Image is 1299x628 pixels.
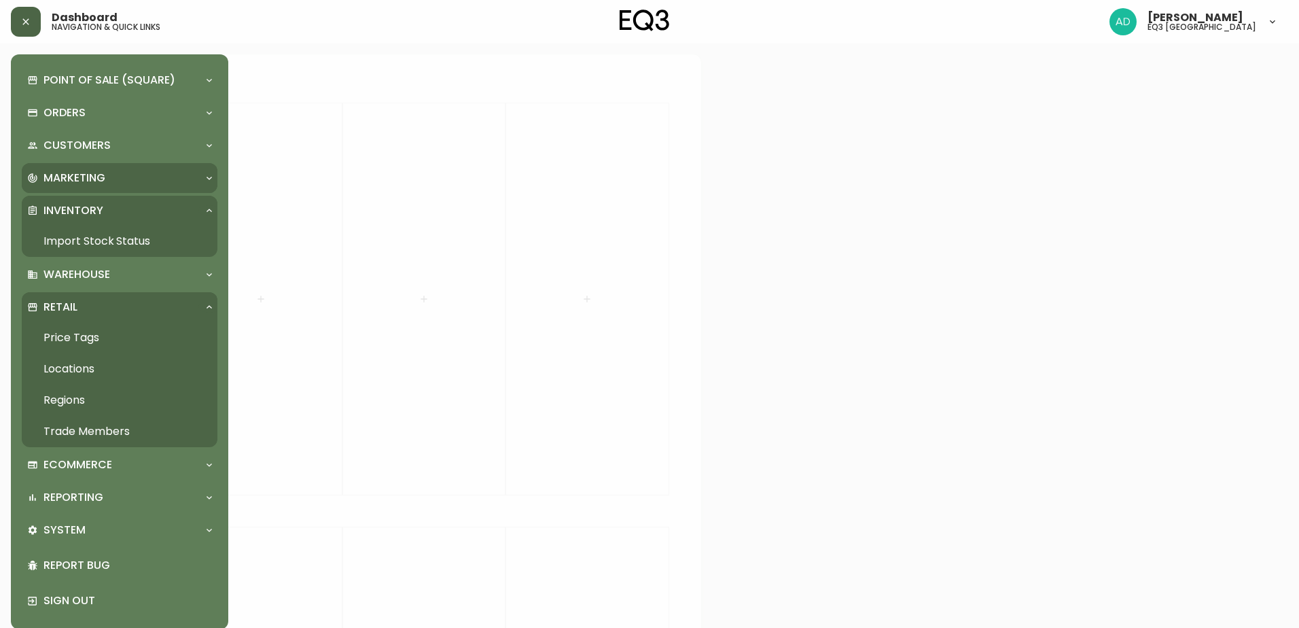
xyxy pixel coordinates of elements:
[620,10,670,31] img: logo
[22,196,217,226] div: Inventory
[22,292,217,322] div: Retail
[52,23,160,31] h5: navigation & quick links
[43,171,105,186] p: Marketing
[43,490,103,505] p: Reporting
[52,12,118,23] span: Dashboard
[43,300,77,315] p: Retail
[43,73,175,88] p: Point of Sale (Square)
[43,457,112,472] p: Ecommerce
[22,130,217,160] div: Customers
[22,322,217,353] a: Price Tags
[22,260,217,290] div: Warehouse
[22,385,217,416] a: Regions
[22,416,217,447] a: Trade Members
[1147,23,1256,31] h5: eq3 [GEOGRAPHIC_DATA]
[1147,12,1243,23] span: [PERSON_NAME]
[22,163,217,193] div: Marketing
[22,515,217,545] div: System
[22,548,217,583] div: Report Bug
[22,98,217,128] div: Orders
[43,138,111,153] p: Customers
[22,583,217,618] div: Sign Out
[22,226,217,257] a: Import Stock Status
[1109,8,1137,35] img: 308eed972967e97254d70fe596219f44
[43,558,212,573] p: Report Bug
[22,65,217,95] div: Point of Sale (Square)
[22,353,217,385] a: Locations
[43,105,86,120] p: Orders
[43,593,212,608] p: Sign Out
[43,203,103,218] p: Inventory
[43,523,86,538] p: System
[22,483,217,512] div: Reporting
[43,267,110,282] p: Warehouse
[22,450,217,480] div: Ecommerce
